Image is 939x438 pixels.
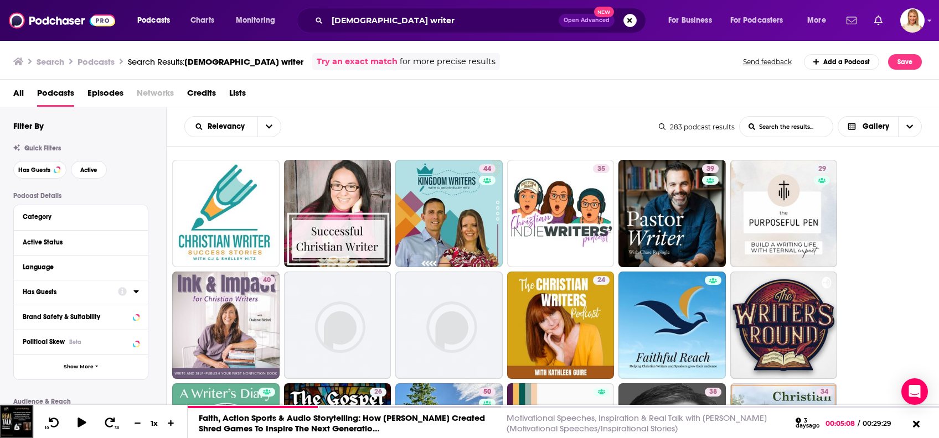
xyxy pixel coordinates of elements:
[860,419,902,427] span: 00:29:29
[23,260,139,274] button: Language
[64,364,94,370] span: Show More
[100,416,121,430] button: 30
[23,310,139,324] button: Brand Safety & Suitability
[208,123,249,131] span: Relevancy
[13,192,148,200] p: Podcast Details
[228,12,290,29] button: open menu
[43,416,64,430] button: 10
[71,161,107,179] button: Active
[858,419,860,427] span: /
[23,238,132,246] div: Active Status
[327,12,559,29] input: Search podcasts, credits, & more...
[187,84,216,107] a: Credits
[483,387,491,398] span: 50
[597,275,605,286] span: 24
[374,387,382,398] span: 26
[593,276,610,285] a: 24
[901,378,928,405] div: Open Intercom Messenger
[702,164,719,173] a: 39
[128,56,303,67] a: Search Results:[DEMOGRAPHIC_DATA] writer
[661,12,726,29] button: open menu
[23,335,139,348] button: Political SkewBeta
[23,235,139,249] button: Active Status
[900,8,925,33] button: Show profile menu
[23,210,139,223] button: Category
[80,167,97,173] span: Active
[740,57,795,66] button: Send feedback
[183,12,221,29] a: Charts
[115,426,119,430] span: 30
[483,164,491,175] span: 44
[863,123,889,131] span: Gallery
[821,387,828,398] span: 34
[659,123,735,131] div: 283 podcast results
[814,164,830,173] a: 29
[69,338,81,346] div: Beta
[709,387,717,398] span: 38
[257,117,281,137] button: open menu
[559,14,615,27] button: Open AdvancedNew
[45,426,49,430] span: 10
[818,164,826,175] span: 29
[307,8,657,33] div: Search podcasts, credits, & more...
[317,55,398,68] a: Try an exact match
[13,398,148,405] p: Audience & Reach
[706,164,714,175] span: 39
[9,10,115,31] img: Podchaser - Follow, Share and Rate Podcasts
[479,388,496,397] a: 50
[370,388,386,397] a: 26
[263,275,271,286] span: 40
[172,272,280,379] a: 40
[130,12,184,29] button: open menu
[184,56,303,67] span: [DEMOGRAPHIC_DATA] writer
[199,413,485,434] a: Faith, Action Sports & Audio Storytelling: How [PERSON_NAME] Created Shred Games To Inspire The N...
[842,11,861,30] a: Show notifications dropdown
[14,354,148,379] button: Show More
[18,167,50,173] span: Has Guests
[37,56,64,67] h3: Search
[23,338,65,346] span: Political Skew
[730,13,783,28] span: For Podcasters
[804,54,880,70] a: Add a Podcast
[23,263,132,271] div: Language
[13,84,24,107] a: All
[888,54,922,70] button: Save
[594,7,614,17] span: New
[705,388,721,397] a: 38
[78,56,115,67] h3: Podcasts
[838,116,922,137] button: Choose View
[23,313,130,321] div: Brand Safety & Suitability
[668,13,712,28] span: For Business
[137,13,170,28] span: Podcasts
[593,164,610,173] a: 35
[87,84,123,107] a: Episodes
[23,213,132,221] div: Category
[799,12,840,29] button: open menu
[190,13,214,28] span: Charts
[137,84,174,107] span: Networks
[24,144,61,152] span: Quick Filters
[236,13,275,28] span: Monitoring
[23,288,111,296] div: Has Guests
[128,56,303,67] div: Search Results:
[870,11,887,30] a: Show notifications dropdown
[900,8,925,33] img: User Profile
[229,84,246,107] a: Lists
[507,413,767,434] a: Motivational Speeches, Inspiration & Real Talk with [PERSON_NAME] (Motivational Speeches/Inspirat...
[618,160,726,267] a: 39
[826,419,858,427] span: 00:05:08
[145,419,164,427] div: 1 x
[184,116,281,137] h2: Choose List sort
[395,160,503,267] a: 44
[37,84,74,107] span: Podcasts
[479,164,496,173] a: 44
[23,285,118,299] button: Has Guests
[185,123,257,131] button: open menu
[507,272,615,379] a: 24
